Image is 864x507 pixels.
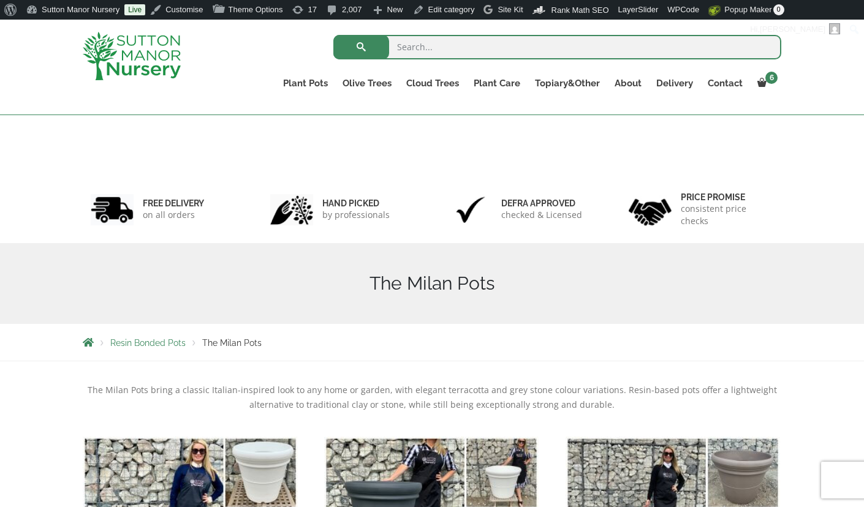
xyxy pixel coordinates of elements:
[276,75,335,92] a: Plant Pots
[750,75,781,92] a: 6
[83,337,781,347] nav: Breadcrumbs
[498,5,523,14] span: Site Kit
[700,75,750,92] a: Contact
[83,32,181,80] img: logo
[649,75,700,92] a: Delivery
[91,194,134,225] img: 1.jpg
[83,272,781,295] h1: The Milan Pots
[322,209,390,221] p: by professionals
[501,198,582,209] h6: Defra approved
[124,4,145,15] a: Live
[143,209,204,221] p: on all orders
[501,209,582,221] p: checked & Licensed
[773,4,784,15] span: 0
[322,198,390,209] h6: hand picked
[83,383,781,412] p: The Milan Pots bring a classic Italian-inspired look to any home or garden, with elegant terracot...
[528,75,607,92] a: Topiary&Other
[270,194,313,225] img: 2.jpg
[765,72,778,84] span: 6
[399,75,466,92] a: Cloud Trees
[449,194,492,225] img: 3.jpg
[746,20,845,39] a: Hi,
[681,192,774,203] h6: Price promise
[466,75,528,92] a: Plant Care
[110,338,186,348] a: Resin Bonded Pots
[335,75,399,92] a: Olive Trees
[143,198,204,209] h6: FREE DELIVERY
[333,35,781,59] input: Search...
[607,75,649,92] a: About
[551,6,609,15] span: Rank Math SEO
[681,203,774,227] p: consistent price checks
[202,338,262,348] span: The Milan Pots
[629,191,672,228] img: 4.jpg
[760,24,825,34] span: [PERSON_NAME]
